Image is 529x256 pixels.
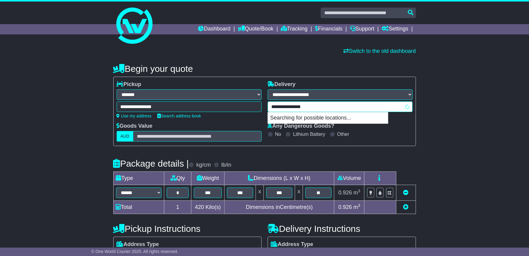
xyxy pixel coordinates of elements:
span: 0.926 [338,190,352,196]
sup: 3 [358,189,361,193]
a: Use my address [117,114,152,118]
td: Volume [334,172,364,185]
a: Tracking [281,24,307,34]
h4: Package details | [113,158,189,168]
span: 0.926 [338,204,352,210]
sup: 3 [358,203,361,208]
a: Support [350,24,374,34]
label: Address Type [117,241,159,248]
td: Weight [191,172,225,185]
a: Search address book [158,114,201,118]
a: Remove this item [403,190,409,196]
h4: Delivery Instructions [268,224,416,234]
label: Address Type [271,241,313,248]
td: 1 [164,201,191,214]
label: kg/cm [196,162,211,168]
label: No [275,131,281,137]
td: x [256,185,264,201]
td: x [295,185,303,201]
label: Any Dangerous Goods? [268,123,335,130]
label: Lithium Battery [293,131,325,137]
a: Quote/Book [238,24,273,34]
td: Total [113,201,164,214]
p: Searching for possible locations... [268,112,388,124]
a: Dashboard [198,24,231,34]
span: m [354,190,361,196]
span: © One World Courier 2025. All rights reserved. [91,249,178,254]
a: Settings [382,24,408,34]
label: lb/in [221,162,231,168]
h4: Pickup Instructions [113,224,262,234]
td: Dimensions in Centimetre(s) [225,201,334,214]
h4: Begin your quote [113,64,416,74]
td: Dimensions (L x W x H) [225,172,334,185]
label: Pickup [117,81,141,88]
label: AUD [117,131,134,142]
td: Type [113,172,164,185]
td: Kilo(s) [191,201,225,214]
td: Qty [164,172,191,185]
span: 420 [195,204,204,210]
label: Delivery [268,81,296,88]
a: Switch to the old dashboard [343,48,416,54]
a: Add new item [403,204,409,210]
label: Goods Value [117,123,153,130]
a: Financials [315,24,342,34]
label: Other [337,131,349,137]
span: m [354,204,361,210]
